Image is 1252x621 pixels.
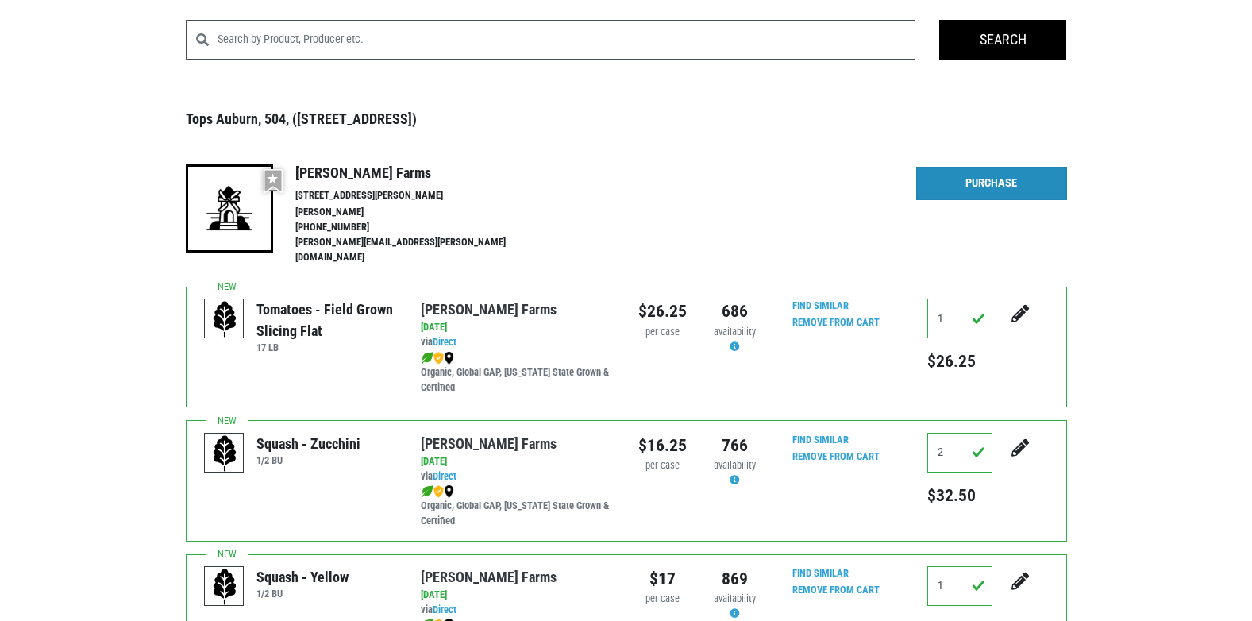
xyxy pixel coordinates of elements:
[916,167,1067,200] a: Purchase
[433,485,444,498] img: safety-e55c860ca8c00a9c171001a62a92dabd.png
[783,448,889,466] input: Remove From Cart
[638,566,687,592] div: $17
[421,485,433,498] img: leaf-e5c59151409436ccce96b2ca1b28e03c.png
[433,470,456,482] a: Direct
[711,433,759,458] div: 766
[783,314,889,332] input: Remove From Cart
[256,454,360,466] h6: 1/2 BU
[256,433,360,454] div: Squash - Zucchini
[256,341,397,353] h6: 17 LB
[295,205,540,220] li: [PERSON_NAME]
[927,351,992,372] h5: $26.25
[783,581,889,600] input: Remove From Cart
[421,603,614,618] div: via
[714,459,756,471] span: availability
[939,20,1066,60] input: Search
[421,301,557,318] a: [PERSON_NAME] Farms
[433,352,444,364] img: safety-e55c860ca8c00a9c171001a62a92dabd.png
[638,299,687,324] div: $26.25
[927,485,992,506] h5: $32.50
[433,604,456,615] a: Direct
[421,350,614,395] div: Organic, Global GAP, [US_STATE] State Grown & Certified
[421,454,614,469] div: [DATE]
[186,164,273,252] img: 19-7441ae2ccb79c876ff41c34f3bd0da69.png
[421,569,557,585] a: [PERSON_NAME] Farms
[792,434,849,445] a: Find Similar
[421,335,614,350] div: via
[444,352,454,364] img: map_marker-0e94453035b3232a4d21701695807de9.png
[714,326,756,337] span: availability
[711,299,759,324] div: 686
[295,164,540,182] h4: [PERSON_NAME] Farms
[295,220,540,235] li: [PHONE_NUMBER]
[421,352,433,364] img: leaf-e5c59151409436ccce96b2ca1b28e03c.png
[638,325,687,340] div: per case
[205,434,245,473] img: placeholder-variety-43d6402dacf2d531de610a020419775a.svg
[421,469,614,484] div: via
[205,567,245,607] img: placeholder-variety-43d6402dacf2d531de610a020419775a.svg
[711,566,759,592] div: 869
[714,592,756,604] span: availability
[295,188,540,203] li: [STREET_ADDRESS][PERSON_NAME]
[927,566,992,606] input: Qty
[205,299,245,339] img: placeholder-variety-43d6402dacf2d531de610a020419775a.svg
[792,299,849,311] a: Find Similar
[218,20,916,60] input: Search by Product, Producer etc.
[638,458,687,473] div: per case
[421,435,557,452] a: [PERSON_NAME] Farms
[792,567,849,579] a: Find Similar
[256,588,349,600] h6: 1/2 BU
[927,299,992,338] input: Qty
[186,110,1067,128] h3: Tops Auburn, 504, ([STREET_ADDRESS])
[927,433,992,472] input: Qty
[295,235,540,265] li: [PERSON_NAME][EMAIL_ADDRESS][PERSON_NAME][DOMAIN_NAME]
[638,592,687,607] div: per case
[433,336,456,348] a: Direct
[256,299,397,341] div: Tomatoes - Field Grown Slicing Flat
[421,320,614,335] div: [DATE]
[421,484,614,529] div: Organic, Global GAP, [US_STATE] State Grown & Certified
[421,588,614,603] div: [DATE]
[638,433,687,458] div: $16.25
[444,485,454,498] img: map_marker-0e94453035b3232a4d21701695807de9.png
[256,566,349,588] div: Squash - Yellow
